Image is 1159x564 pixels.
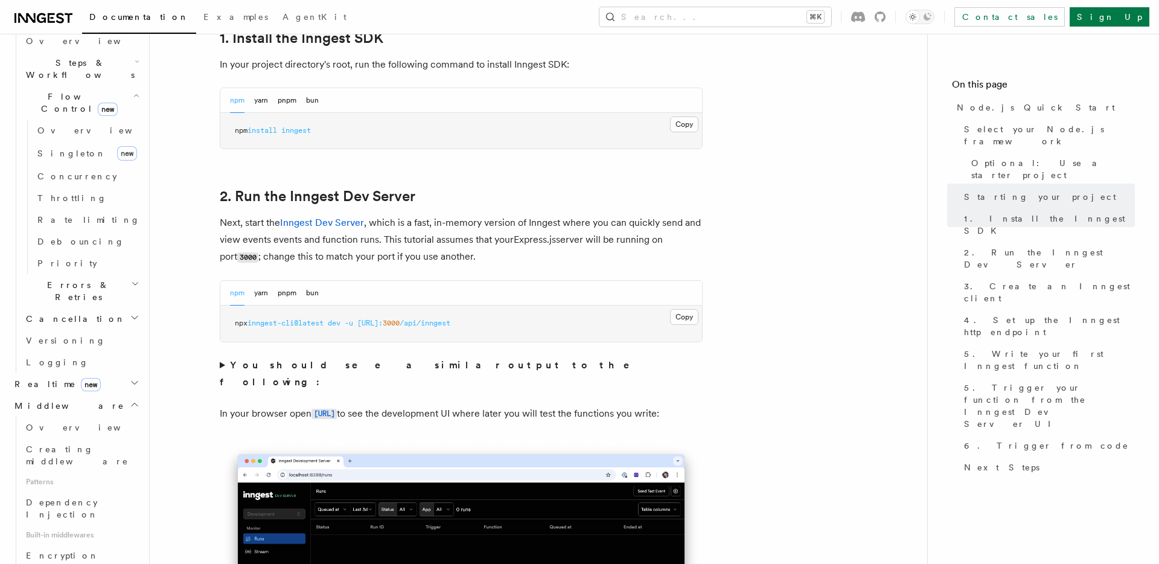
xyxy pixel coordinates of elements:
[220,56,703,73] p: In your project directory's root, run the following command to install Inngest SDK:
[26,36,150,46] span: Overview
[959,242,1135,275] a: 2. Run the Inngest Dev Server
[230,88,244,113] button: npm
[254,88,268,113] button: yarn
[275,4,354,33] a: AgentKit
[117,146,137,161] span: new
[26,336,106,345] span: Versioning
[37,171,117,181] span: Concurrency
[21,274,142,308] button: Errors & Retries
[283,12,346,22] span: AgentKit
[964,440,1129,452] span: 6. Trigger from code
[247,126,277,135] span: install
[26,498,98,519] span: Dependency Injection
[328,319,340,327] span: dev
[952,77,1135,97] h4: On this page
[959,435,1135,457] a: 6. Trigger from code
[21,472,142,492] span: Patterns
[599,7,831,27] button: Search...⌘K
[957,101,1115,114] span: Node.js Quick Start
[37,215,140,225] span: Rate limiting
[21,91,133,115] span: Flow Control
[196,4,275,33] a: Examples
[33,231,142,252] a: Debouncing
[247,319,324,327] span: inngest-cli@latest
[21,351,142,373] a: Logging
[235,319,247,327] span: npx
[37,193,107,203] span: Throttling
[21,313,126,325] span: Cancellation
[959,343,1135,377] a: 5. Write your first Inngest function
[220,188,415,205] a: 2. Run the Inngest Dev Server
[203,12,268,22] span: Examples
[807,11,824,23] kbd: ⌘K
[306,88,319,113] button: bun
[237,252,258,263] code: 3000
[964,213,1135,237] span: 1. Install the Inngest SDK
[21,279,131,303] span: Errors & Retries
[10,395,142,417] button: Middleware
[964,280,1135,304] span: 3. Create an Inngest client
[10,400,124,412] span: Middleware
[670,117,698,132] button: Copy
[959,309,1135,343] a: 4. Set up the Inngest http endpoint
[964,314,1135,338] span: 4. Set up the Inngest http endpoint
[98,103,118,116] span: new
[33,209,142,231] a: Rate limiting
[21,525,142,545] span: Built-in middlewares
[964,348,1135,372] span: 5. Write your first Inngest function
[959,208,1135,242] a: 1. Install the Inngest SDK
[220,214,703,266] p: Next, start the , which is a fast, in-memory version of Inngest where you can quickly send and vi...
[21,492,142,525] a: Dependency Injection
[670,309,698,325] button: Copy
[954,7,1065,27] a: Contact sales
[220,30,383,46] a: 1. Install the Inngest SDK
[21,57,135,81] span: Steps & Workflows
[959,186,1135,208] a: Starting your project
[37,126,162,135] span: Overview
[220,405,703,423] p: In your browser open to see the development UI where later you will test the functions you write:
[280,217,364,228] a: Inngest Dev Server
[33,120,142,141] a: Overview
[26,357,89,367] span: Logging
[220,359,647,388] strong: You should see a similar output to the following:
[21,120,142,274] div: Flow Controlnew
[21,438,142,472] a: Creating middleware
[21,330,142,351] a: Versioning
[21,417,142,438] a: Overview
[311,408,337,419] a: [URL]
[383,319,400,327] span: 3000
[964,461,1039,473] span: Next Steps
[81,378,101,391] span: new
[959,377,1135,435] a: 5. Trigger your function from the Inngest Dev Server UI
[220,357,703,391] summary: You should see a similar output to the following:
[400,319,450,327] span: /api/inngest
[26,423,150,432] span: Overview
[10,373,142,395] button: Realtimenew
[345,319,353,327] span: -u
[959,275,1135,309] a: 3. Create an Inngest client
[306,281,319,306] button: bun
[966,152,1135,186] a: Optional: Use a starter project
[254,281,268,306] button: yarn
[964,123,1135,147] span: Select your Node.js framework
[964,246,1135,271] span: 2. Run the Inngest Dev Server
[281,126,311,135] span: inngest
[311,409,337,419] code: [URL]
[21,52,142,86] button: Steps & Workflows
[21,308,142,330] button: Cancellation
[905,10,934,24] button: Toggle dark mode
[33,165,142,187] a: Concurrency
[235,126,247,135] span: npm
[33,187,142,209] a: Throttling
[89,12,189,22] span: Documentation
[10,30,142,373] div: Inngest Functions
[278,88,296,113] button: pnpm
[10,378,101,390] span: Realtime
[952,97,1135,118] a: Node.js Quick Start
[37,237,124,246] span: Debouncing
[82,4,196,34] a: Documentation
[21,86,142,120] button: Flow Controlnew
[1070,7,1149,27] a: Sign Up
[230,281,244,306] button: npm
[278,281,296,306] button: pnpm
